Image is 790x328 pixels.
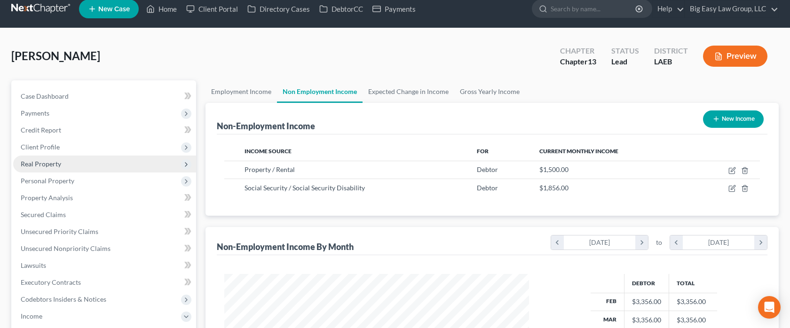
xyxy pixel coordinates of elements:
a: Secured Claims [13,206,196,223]
button: New Income [703,110,764,128]
a: Non Employment Income [277,80,363,103]
div: Non-Employment Income [217,120,315,132]
a: Payments [368,0,420,17]
a: Case Dashboard [13,88,196,105]
span: $1,500.00 [539,165,569,173]
a: Help [653,0,684,17]
span: Case Dashboard [21,92,69,100]
div: Non-Employment Income By Month [217,241,354,252]
span: For [477,148,489,155]
span: Credit Report [21,126,61,134]
span: 13 [588,57,596,66]
span: Unsecured Priority Claims [21,227,98,235]
span: Codebtors Insiders & Notices [21,295,106,303]
button: Preview [703,46,767,67]
a: Unsecured Priority Claims [13,223,196,240]
span: $1,856.00 [539,184,569,192]
th: Total [669,274,717,293]
span: Income Source [245,148,292,155]
i: chevron_right [754,235,767,250]
i: chevron_left [670,235,683,250]
span: Property / Rental [245,165,295,173]
span: Client Profile [21,143,60,151]
span: Lawsuits [21,261,46,269]
span: Property Analysis [21,194,73,202]
a: Unsecured Nonpriority Claims [13,240,196,257]
span: Social Security / Social Security Disability [245,184,365,192]
a: Home [142,0,182,17]
span: Real Property [21,160,61,168]
div: Chapter [560,46,596,56]
span: Debtor [477,165,498,173]
div: Open Intercom Messenger [758,296,781,319]
div: Chapter [560,56,596,67]
i: chevron_right [635,235,648,250]
div: Lead [611,56,639,67]
a: Executory Contracts [13,274,196,291]
a: Directory Cases [243,0,315,17]
th: Debtor [624,274,669,293]
div: $3,356.00 [632,315,661,325]
span: [PERSON_NAME] [11,49,100,62]
td: $3,356.00 [669,293,717,311]
a: DebtorCC [315,0,368,17]
span: Executory Contracts [21,278,81,286]
span: to [656,238,662,247]
span: Debtor [477,184,498,192]
i: chevron_left [551,235,564,250]
span: Secured Claims [21,211,66,219]
a: Property Analysis [13,189,196,206]
div: [DATE] [683,235,755,250]
a: Expected Change in Income [363,80,454,103]
div: Status [611,46,639,56]
a: Lawsuits [13,257,196,274]
span: New Case [98,6,130,13]
a: Employment Income [205,80,277,103]
th: Feb [591,293,624,311]
div: $3,356.00 [632,297,661,306]
span: Income [21,312,42,320]
div: District [654,46,688,56]
span: Personal Property [21,177,74,185]
span: Payments [21,109,49,117]
a: Client Portal [182,0,243,17]
span: Unsecured Nonpriority Claims [21,244,111,252]
span: Current Monthly Income [539,148,618,155]
div: [DATE] [564,235,636,250]
div: LAEB [654,56,688,67]
a: Big Easy Law Group, LLC [685,0,778,17]
a: Gross Yearly Income [454,80,525,103]
a: Credit Report [13,122,196,139]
